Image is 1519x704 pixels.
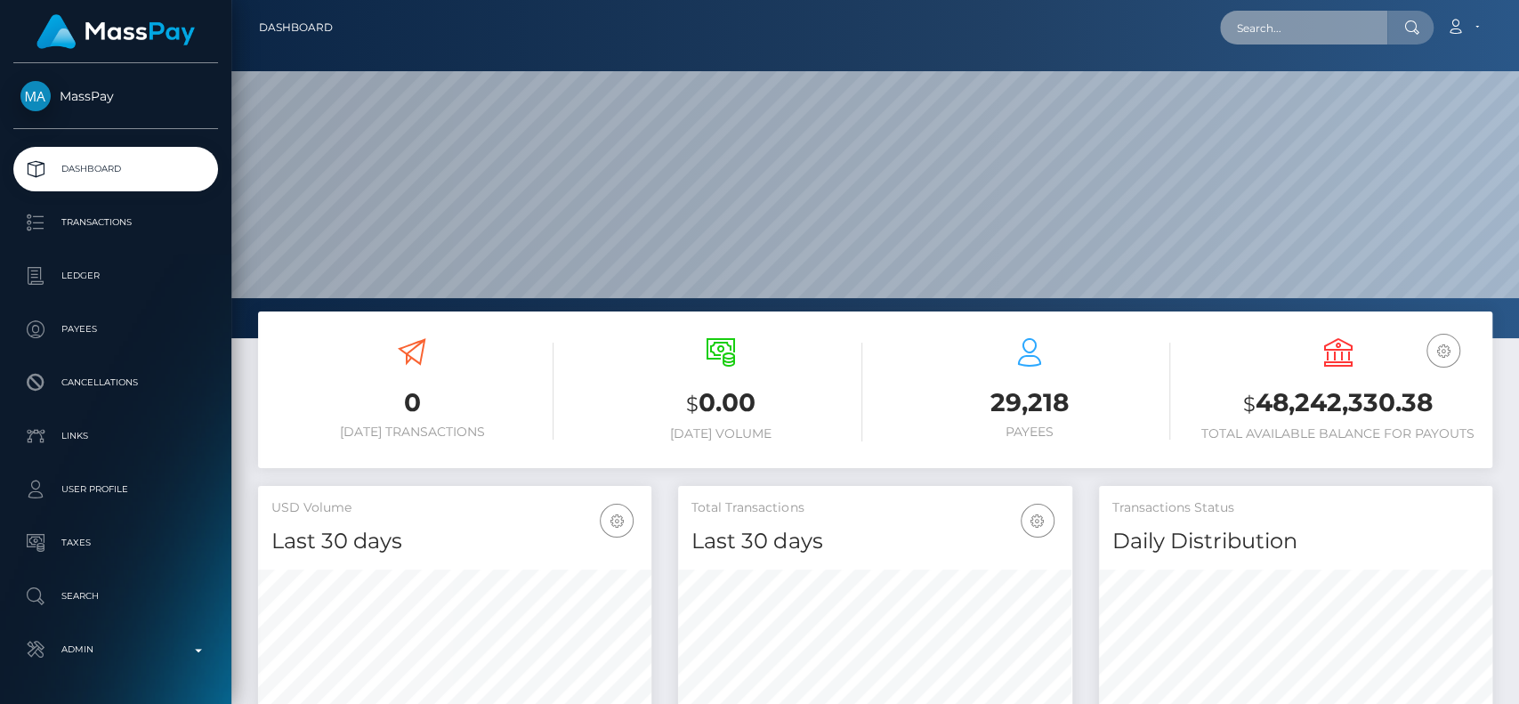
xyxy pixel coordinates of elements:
[13,627,218,672] a: Admin
[13,147,218,191] a: Dashboard
[13,360,218,405] a: Cancellations
[889,385,1171,420] h3: 29,218
[686,392,699,417] small: $
[1197,385,1479,422] h3: 48,242,330.38
[271,425,553,440] h6: [DATE] Transactions
[691,499,1058,517] h5: Total Transactions
[20,583,211,610] p: Search
[20,263,211,289] p: Ledger
[20,316,211,343] p: Payees
[271,499,638,517] h5: USD Volume
[691,526,1058,557] h4: Last 30 days
[1220,11,1387,45] input: Search...
[13,414,218,458] a: Links
[1197,426,1479,441] h6: Total Available Balance for Payouts
[20,156,211,182] p: Dashboard
[36,14,195,49] img: MassPay Logo
[13,467,218,512] a: User Profile
[259,9,333,46] a: Dashboard
[20,369,211,396] p: Cancellations
[20,636,211,663] p: Admin
[13,521,218,565] a: Taxes
[20,209,211,236] p: Transactions
[20,476,211,503] p: User Profile
[271,526,638,557] h4: Last 30 days
[271,385,553,420] h3: 0
[20,81,51,111] img: MassPay
[20,530,211,556] p: Taxes
[889,425,1171,440] h6: Payees
[580,426,862,441] h6: [DATE] Volume
[580,385,862,422] h3: 0.00
[20,423,211,449] p: Links
[13,254,218,298] a: Ledger
[13,307,218,352] a: Payees
[1112,499,1479,517] h5: Transactions Status
[13,200,218,245] a: Transactions
[13,574,218,619] a: Search
[13,88,218,104] span: MassPay
[1243,392,1256,417] small: $
[1112,526,1479,557] h4: Daily Distribution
